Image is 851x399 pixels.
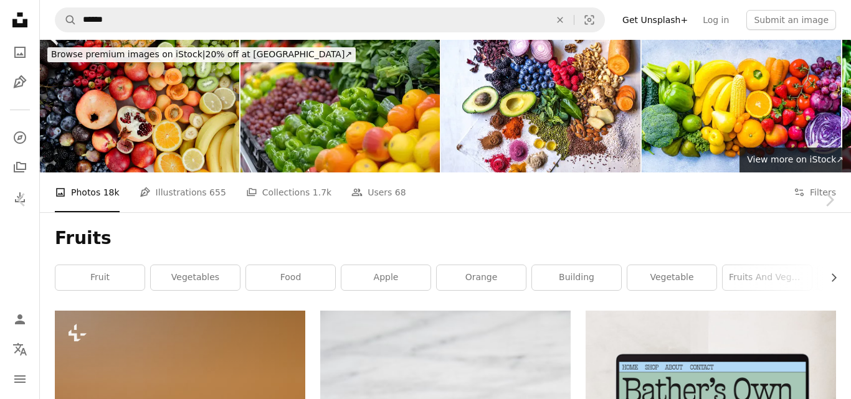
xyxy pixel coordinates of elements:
button: Menu [7,367,32,392]
a: orange [437,265,526,290]
span: 68 [395,185,406,199]
form: Find visuals sitewide [55,7,605,32]
a: vegetables [151,265,240,290]
a: fruits and vegetables [723,265,812,290]
a: Log in / Sign up [7,307,32,332]
img: Full frame of assortment of healthy and fresh fruits [40,40,239,172]
button: Clear [546,8,574,32]
a: apple [341,265,430,290]
a: Illustrations [7,70,32,95]
a: fruit [55,265,145,290]
span: 1.7k [313,185,331,199]
a: food [246,265,335,290]
a: Next [807,140,851,260]
button: Search Unsplash [55,8,77,32]
button: Visual search [574,8,604,32]
button: Submit an image [746,10,836,30]
button: Language [7,337,32,362]
a: Photos [7,40,32,65]
span: View more on iStock ↗ [747,154,844,164]
button: scroll list to the right [822,265,836,290]
img: Multi colored vegetables, fruits, legumes, nuts and spices on wooden table [441,40,640,172]
button: Filters [794,172,836,212]
a: Collections 1.7k [246,172,331,212]
span: 655 [209,185,226,199]
a: Explore [7,125,32,150]
a: Browse premium images on iStock|20% off at [GEOGRAPHIC_DATA]↗ [40,40,363,70]
a: View more on iStock↗ [739,148,851,172]
h1: Fruits [55,227,836,250]
a: Log in [695,10,736,30]
a: Users 68 [351,172,406,212]
a: building [532,265,621,290]
img: Rainbow colored fruits and vegetables banner [642,40,841,172]
a: Illustrations 655 [140,172,226,212]
span: 20% off at [GEOGRAPHIC_DATA] ↗ [51,49,352,59]
span: Browse premium images on iStock | [51,49,205,59]
a: Get Unsplash+ [615,10,695,30]
a: vegetable [627,265,716,290]
img: Fruits et légumes colorés [240,40,440,172]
